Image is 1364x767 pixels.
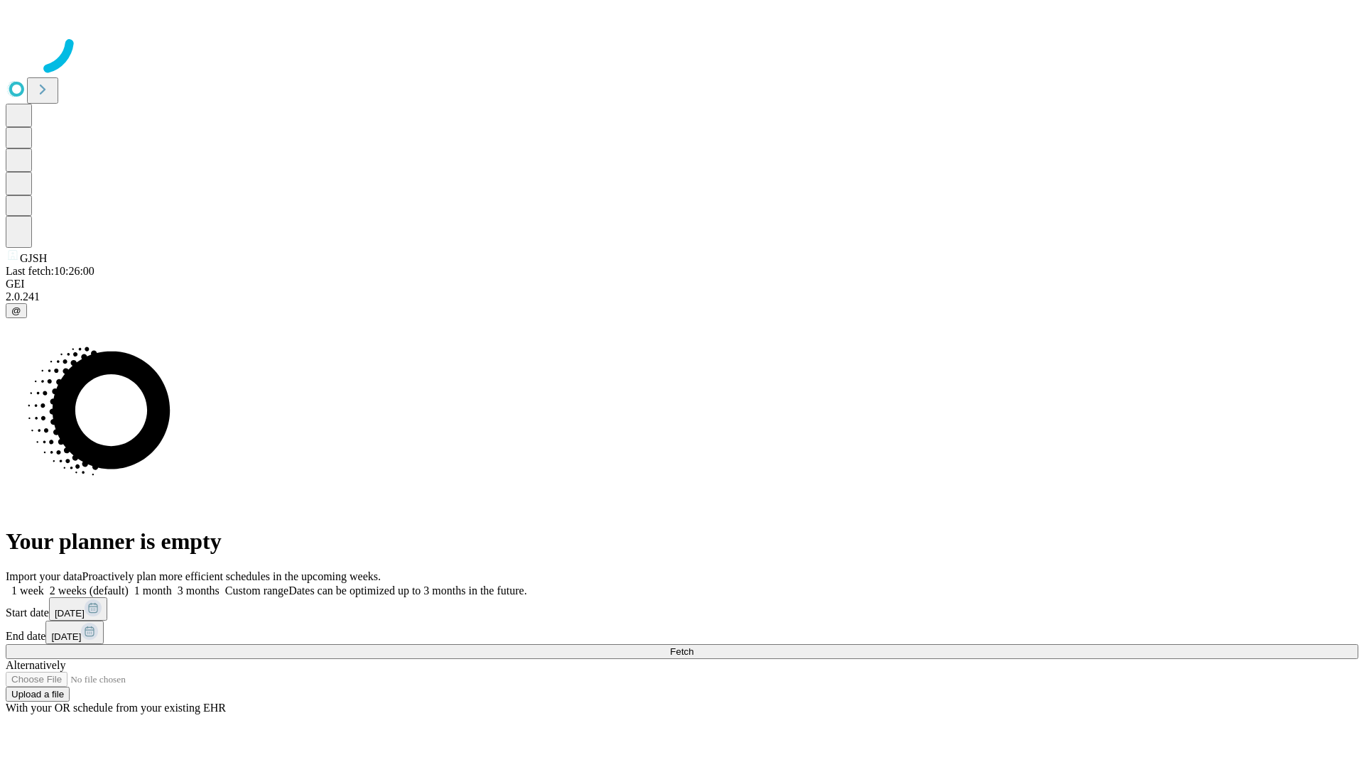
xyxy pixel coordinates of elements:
[6,303,27,318] button: @
[50,584,129,597] span: 2 weeks (default)
[45,621,104,644] button: [DATE]
[6,528,1358,555] h1: Your planner is empty
[6,278,1358,290] div: GEI
[20,252,47,264] span: GJSH
[6,687,70,702] button: Upload a file
[51,631,81,642] span: [DATE]
[82,570,381,582] span: Proactively plan more efficient schedules in the upcoming weeks.
[49,597,107,621] button: [DATE]
[6,702,226,714] span: With your OR schedule from your existing EHR
[6,290,1358,303] div: 2.0.241
[670,646,693,657] span: Fetch
[6,644,1358,659] button: Fetch
[11,305,21,316] span: @
[6,621,1358,644] div: End date
[6,265,94,277] span: Last fetch: 10:26:00
[11,584,44,597] span: 1 week
[134,584,172,597] span: 1 month
[6,570,82,582] span: Import your data
[225,584,288,597] span: Custom range
[6,659,65,671] span: Alternatively
[6,597,1358,621] div: Start date
[288,584,526,597] span: Dates can be optimized up to 3 months in the future.
[55,608,85,619] span: [DATE]
[178,584,220,597] span: 3 months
